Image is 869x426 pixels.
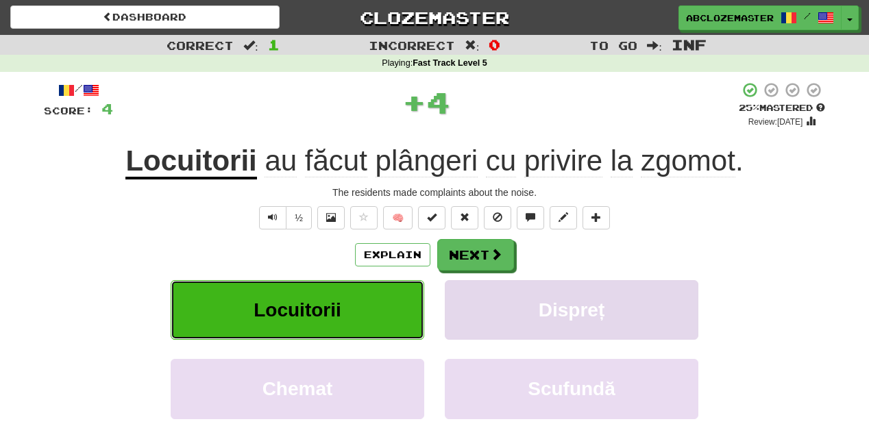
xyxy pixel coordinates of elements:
[583,206,610,229] button: Add to collection (alt+a)
[44,105,93,116] span: Score:
[355,243,430,266] button: Explain
[254,299,341,321] span: Locuitorii
[678,5,842,30] a: AbClozemaster /
[804,11,811,21] span: /
[257,145,744,177] span: .
[317,206,345,229] button: Show image (alt+x)
[268,36,280,53] span: 1
[262,378,333,399] span: Chemat
[517,206,544,229] button: Discuss sentence (alt+u)
[524,145,602,177] span: privire
[243,40,258,51] span: :
[437,239,514,271] button: Next
[539,299,604,321] span: Dispreț
[641,145,735,177] span: zgomot
[672,36,707,53] span: Inf
[426,85,450,119] span: 4
[125,145,256,179] u: Locuitorii
[376,145,478,177] span: plângeri
[739,102,825,114] div: Mastered
[445,359,698,418] button: Scufundă
[305,145,367,177] span: făcut
[611,145,633,177] span: la
[489,36,500,53] span: 0
[686,12,774,24] span: AbClozemaster
[383,206,413,229] button: 🧠
[44,82,113,99] div: /
[171,280,424,340] button: Locuitorii
[413,58,487,68] strong: Fast Track Level 5
[550,206,577,229] button: Edit sentence (alt+d)
[451,206,478,229] button: Reset to 0% Mastered (alt+r)
[486,145,516,177] span: cu
[465,40,480,51] span: :
[528,378,615,399] span: Scufundă
[259,206,286,229] button: Play sentence audio (ctl+space)
[484,206,511,229] button: Ignore sentence (alt+i)
[10,5,280,29] a: Dashboard
[445,280,698,340] button: Dispreț
[418,206,445,229] button: Set this sentence to 100% Mastered (alt+m)
[286,206,312,229] button: ½
[265,145,297,177] span: au
[369,38,455,52] span: Incorrect
[44,186,825,199] div: The residents made complaints about the noise.
[171,359,424,418] button: Chemat
[647,40,662,51] span: :
[167,38,234,52] span: Correct
[402,82,426,123] span: +
[748,117,803,127] small: Review: [DATE]
[589,38,637,52] span: To go
[300,5,570,29] a: Clozemaster
[101,100,113,117] span: 4
[350,206,378,229] button: Favorite sentence (alt+f)
[739,102,759,113] span: 25 %
[256,206,312,229] div: Text-to-speech controls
